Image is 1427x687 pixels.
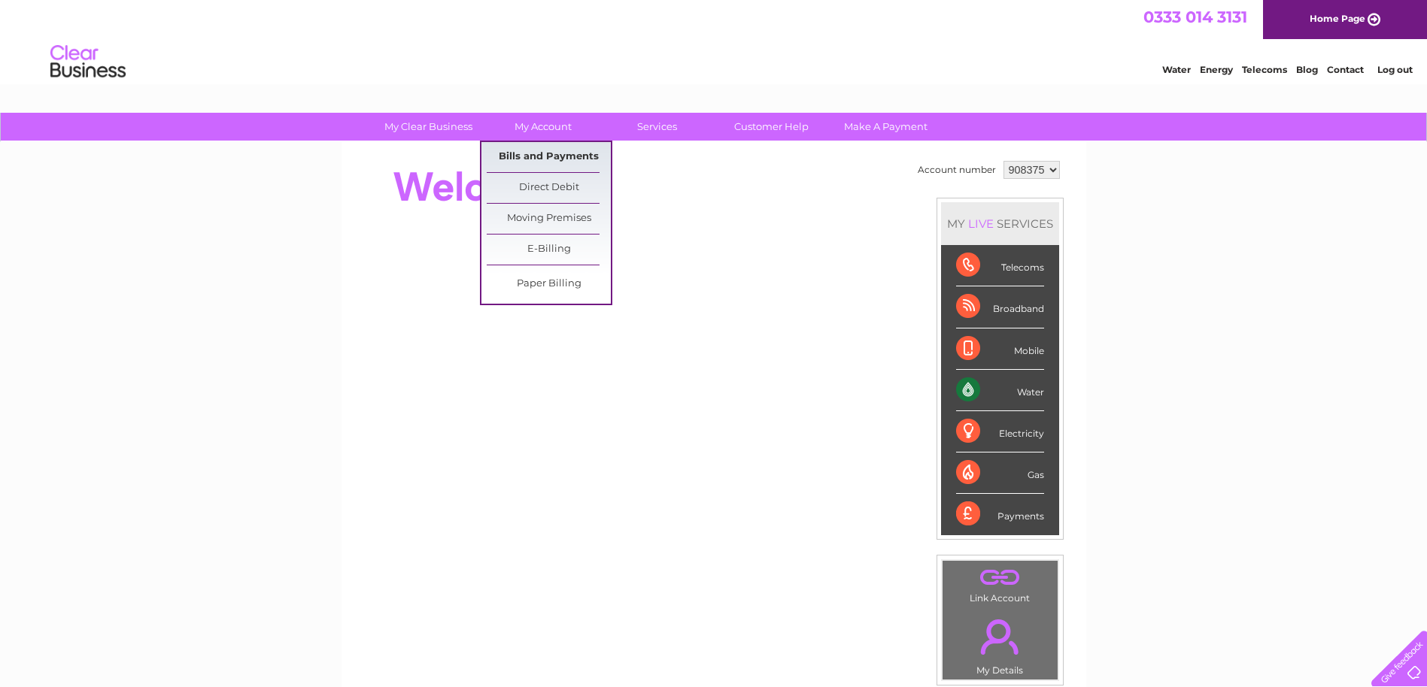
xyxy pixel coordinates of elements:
[481,113,605,141] a: My Account
[914,157,1000,183] td: Account number
[1377,64,1413,75] a: Log out
[487,142,611,172] a: Bills and Payments
[956,411,1044,452] div: Electricity
[956,328,1044,370] div: Mobile
[1200,64,1233,75] a: Energy
[956,452,1044,494] div: Gas
[1162,64,1191,75] a: Water
[709,113,833,141] a: Customer Help
[942,607,1058,680] td: My Details
[1143,8,1247,26] a: 0333 014 3131
[487,269,611,299] a: Paper Billing
[1242,64,1287,75] a: Telecoms
[956,370,1044,411] div: Water
[487,173,611,203] a: Direct Debit
[942,560,1058,607] td: Link Account
[956,286,1044,328] div: Broadband
[941,202,1059,245] div: MY SERVICES
[487,204,611,234] a: Moving Premises
[946,610,1054,663] a: .
[824,113,948,141] a: Make A Payment
[50,39,126,85] img: logo.png
[956,245,1044,286] div: Telecoms
[366,113,490,141] a: My Clear Business
[359,8,1070,73] div: Clear Business is a trading name of Verastar Limited (registered in [GEOGRAPHIC_DATA] No. 3667643...
[1327,64,1364,75] a: Contact
[965,216,997,231] div: LIVE
[1296,64,1318,75] a: Blog
[487,235,611,265] a: E-Billing
[946,564,1054,591] a: .
[956,494,1044,534] div: Payments
[595,113,719,141] a: Services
